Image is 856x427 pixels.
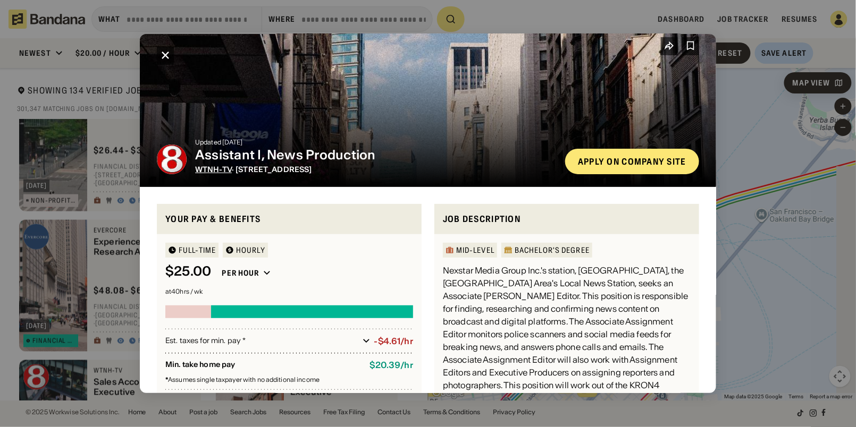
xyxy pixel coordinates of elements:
div: at 40 hrs / wk [165,288,413,295]
div: Est. taxes for min. pay * [165,336,358,346]
div: · [STREET_ADDRESS] [195,165,557,174]
div: -$4.61/hr [374,336,413,346]
div: Full-time [179,246,216,254]
div: Your pay & benefits [165,212,413,226]
img: WTNH-TV logo [157,144,187,174]
span: WTNH-TV [195,165,232,174]
div: $ 20.39 / hr [370,360,413,370]
div: Job Description [443,212,691,226]
div: Per hour [222,268,259,278]
div: Updated [DATE] [195,139,557,146]
div: Min. take home pay [165,360,362,370]
div: $ 25.00 [165,264,211,279]
div: Mid-Level [456,246,494,254]
div: Assistant I, News Production [195,148,557,163]
div: Bachelor's Degree [515,246,590,254]
div: HOURLY [236,246,265,254]
div: Nexstar Media Group Inc.'s station, [GEOGRAPHIC_DATA], the [GEOGRAPHIC_DATA] Area's Local News St... [443,264,691,404]
div: Assumes single taxpayer with no additional income [165,377,413,383]
div: Apply on company site [578,157,686,166]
